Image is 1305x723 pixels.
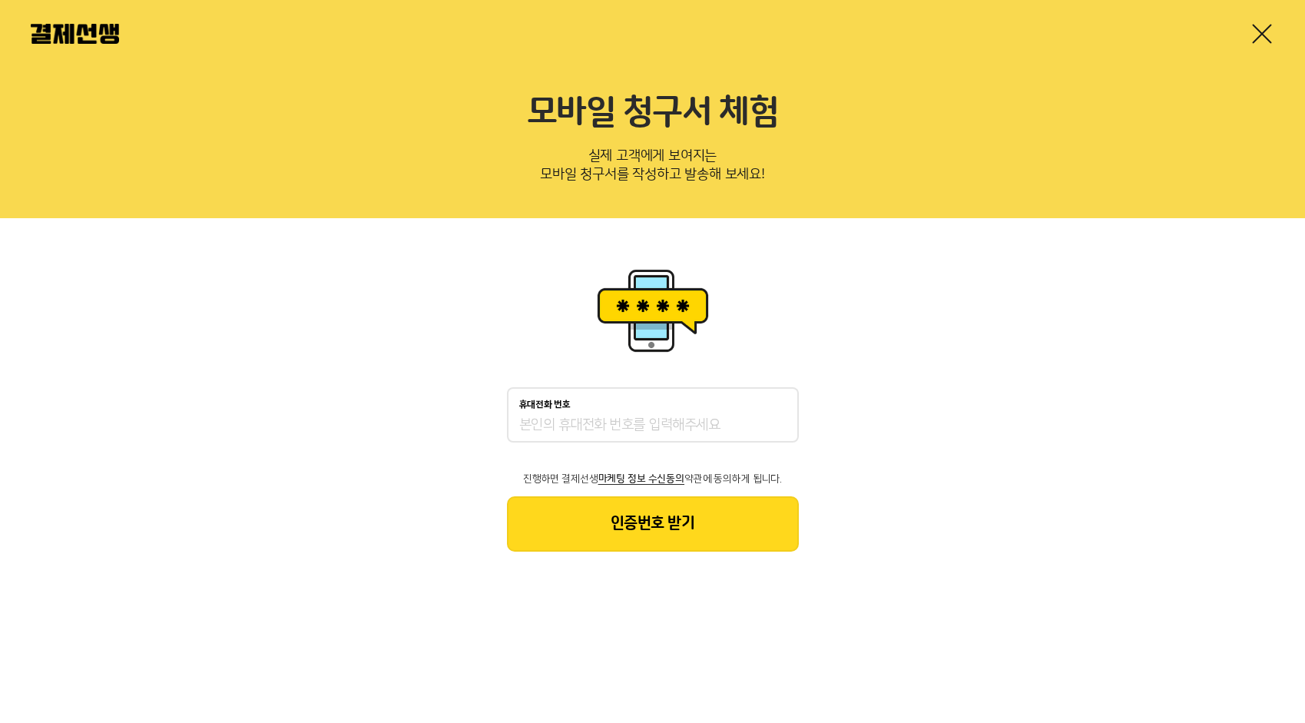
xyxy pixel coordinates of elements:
[598,473,684,484] span: 마케팅 정보 수신동의
[507,496,799,552] button: 인증번호 받기
[519,416,787,435] input: 휴대전화 번호
[507,473,799,484] p: 진행하면 결제선생 약관에 동의하게 됩니다.
[519,400,571,410] p: 휴대전화 번호
[31,92,1274,134] h2: 모바일 청구서 체험
[31,24,119,44] img: 결제선생
[31,143,1274,194] p: 실제 고객에게 보여지는 모바일 청구서를 작성하고 발송해 보세요!
[591,264,714,357] img: 휴대폰인증 이미지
